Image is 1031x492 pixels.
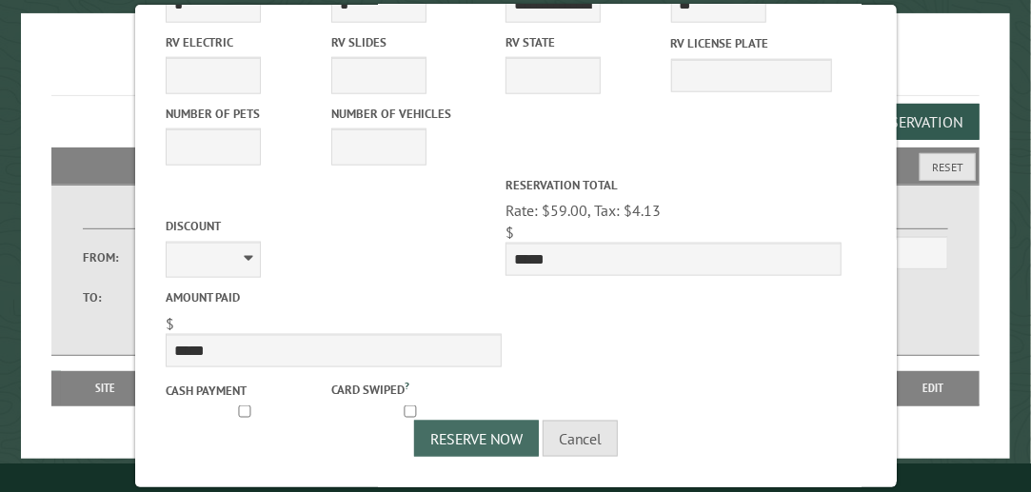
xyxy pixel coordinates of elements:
label: From: [83,248,136,266]
label: Amount paid [166,288,502,306]
button: Reserve Now [414,421,539,457]
span: Rate: $59.00, Tax: $4.13 [506,201,661,220]
label: Discount [166,217,502,235]
span: $ [166,314,174,333]
label: Number of Pets [166,105,327,123]
h1: Reservations [51,44,980,96]
h2: Filters [51,148,980,184]
label: Reservation Total [506,176,842,194]
label: Cash payment [166,382,327,400]
button: Add a Reservation [817,104,980,140]
label: RV Slides [330,33,491,51]
a: ? [404,379,408,392]
th: Edit [887,371,980,405]
button: Reset [920,153,976,181]
label: Number of Vehicles [330,105,491,123]
label: RV License Plate [670,34,831,52]
th: Site [61,371,149,405]
label: To: [83,288,136,306]
button: Cancel [543,421,618,457]
label: Dates [83,207,295,229]
label: RV State [506,33,666,51]
label: Card swiped [330,378,491,399]
label: RV Electric [166,33,327,51]
span: $ [506,223,514,242]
